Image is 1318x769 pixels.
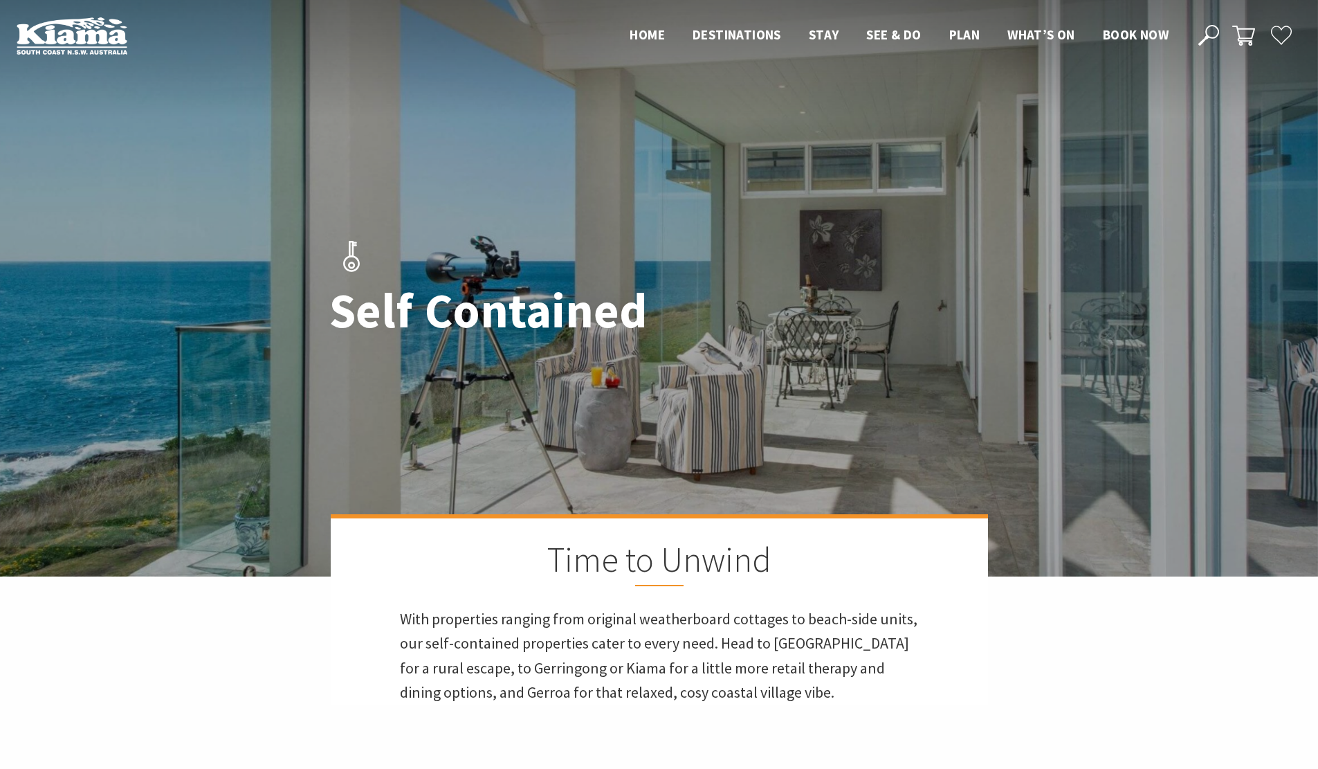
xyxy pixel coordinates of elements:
[616,24,1182,47] nav: Main Menu
[630,26,665,43] span: Home
[949,26,980,43] span: Plan
[329,284,720,337] h1: Self Contained
[400,607,919,705] p: With properties ranging from original weatherboard cottages to beach-side units, our self-contain...
[866,26,921,43] span: See & Do
[1007,26,1075,43] span: What’s On
[809,26,839,43] span: Stay
[17,17,127,55] img: Kiama Logo
[1103,26,1169,43] span: Book now
[693,26,781,43] span: Destinations
[400,539,919,586] h2: Time to Unwind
